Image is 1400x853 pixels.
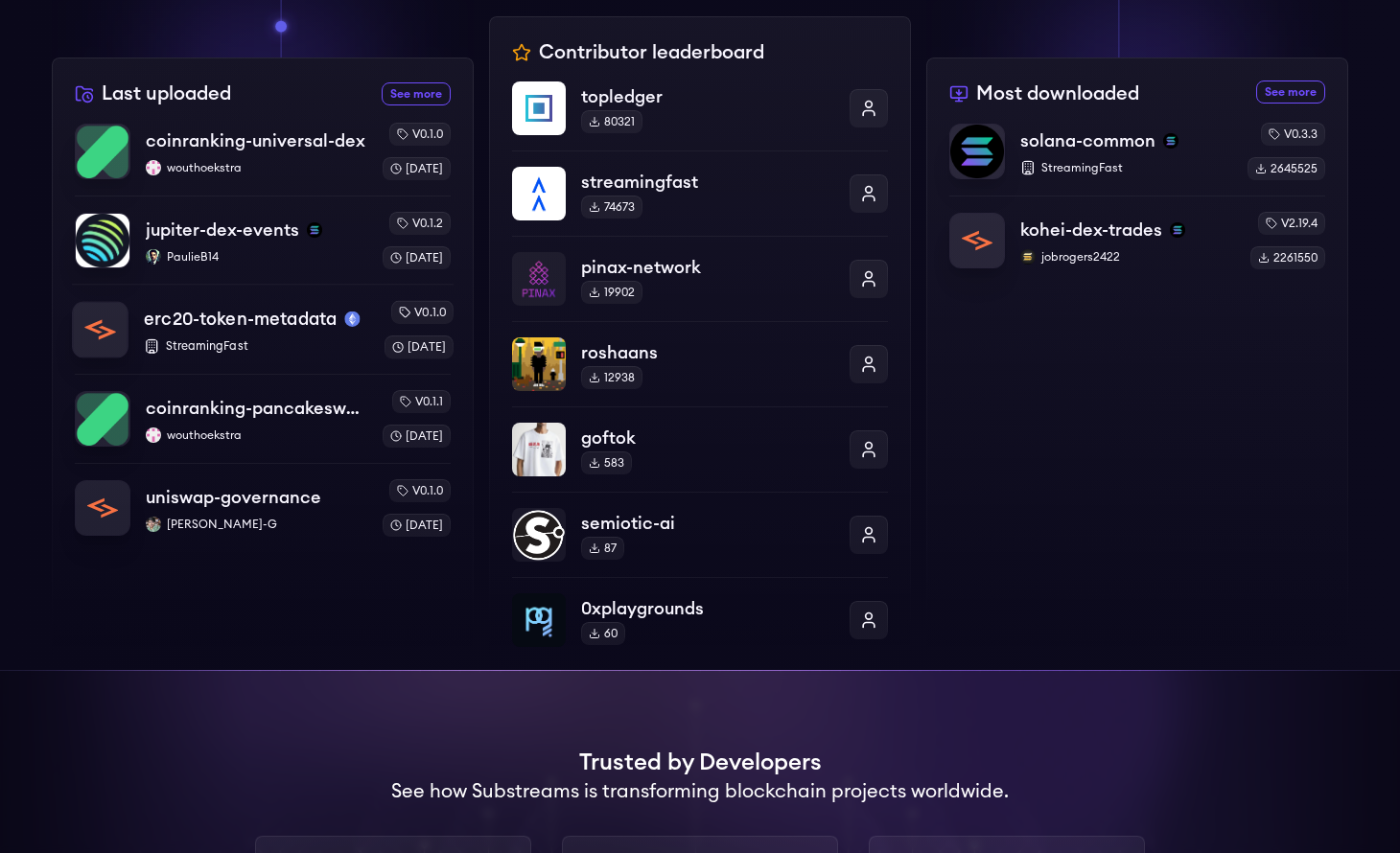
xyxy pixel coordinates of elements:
[512,81,888,150] a: topledgertopledger80321
[307,222,322,238] img: solana
[1261,123,1325,146] div: v0.3.3
[581,254,834,281] p: pinax-network
[1256,81,1325,104] a: See more most downloaded packages
[581,339,834,366] p: roshaans
[75,123,451,196] a: coinranking-universal-dexcoinranking-universal-dexwouthoekstrawouthoekstrav0.1.0[DATE]
[581,169,834,196] p: streamingfast
[146,427,367,443] p: wouthoekstra
[1020,249,1235,265] p: jobrogers2422
[512,593,566,647] img: 0xplaygrounds
[581,366,642,389] div: 12938
[512,492,888,577] a: semiotic-aisemiotic-ai87
[949,196,1325,269] a: kohei-dex-tradeskohei-dex-tradessolanajobrogers2422jobrogers2422v2.19.42261550
[512,252,566,306] img: pinax-network
[146,517,161,532] img: Aaditya-G
[75,196,451,285] a: jupiter-dex-eventsjupiter-dex-eventssolanaPaulieB14PaulieB14v0.1.2[DATE]
[383,246,451,269] div: [DATE]
[1020,217,1162,243] p: kohei-dex-trades
[581,595,834,622] p: 0xplaygrounds
[146,249,161,265] img: PaulieB14
[1170,222,1185,238] img: solana
[512,577,888,647] a: 0xplaygrounds0xplaygrounds60
[512,508,566,562] img: semiotic-ai
[512,150,888,236] a: streamingfaststreamingfast74673
[581,537,624,560] div: 87
[950,125,1004,178] img: solana-common
[581,83,834,110] p: topledger
[581,281,642,304] div: 19902
[512,406,888,492] a: goftokgoftok583
[72,284,454,374] a: erc20-token-metadataerc20-token-metadatamainnetStreamingFastv0.1.0[DATE]
[512,81,566,135] img: topledger
[581,622,625,645] div: 60
[144,338,368,354] p: StreamingFast
[512,321,888,406] a: roshaansroshaans12938
[391,778,1009,805] h2: See how Substreams is transforming blockchain projects worldwide.
[76,125,129,178] img: coinranking-universal-dex
[512,337,566,391] img: roshaans
[76,214,129,267] img: jupiter-dex-events
[1248,157,1325,180] div: 2645525
[1020,160,1232,175] p: StreamingFast
[344,311,360,327] img: mainnet
[1163,133,1178,149] img: solana
[392,390,451,413] div: v0.1.1
[579,748,822,778] h1: Trusted by Developers
[382,82,451,105] a: See more recently uploaded packages
[949,123,1325,196] a: solana-commonsolana-commonsolanaStreamingFastv0.3.32645525
[146,484,321,511] p: uniswap-governance
[581,425,834,451] p: goftok
[581,110,642,133] div: 80321
[75,463,451,537] a: uniswap-governanceuniswap-governanceAaditya-G[PERSON_NAME]-Gv0.1.0[DATE]
[389,123,451,146] div: v0.1.0
[146,160,367,175] p: wouthoekstra
[581,196,642,219] div: 74673
[1250,246,1325,269] div: 2261550
[581,510,834,537] p: semiotic-ai
[73,303,128,357] img: erc20-token-metadata
[146,160,161,175] img: wouthoekstra
[383,514,451,537] div: [DATE]
[75,374,451,463] a: coinranking-pancakeswap-v3-forkscoinranking-pancakeswap-v3-forkswouthoekstrawouthoekstrav0.1.1[DATE]
[146,395,367,422] p: coinranking-pancakeswap-v3-forks
[512,167,566,220] img: streamingfast
[391,301,454,324] div: v0.1.0
[383,157,451,180] div: [DATE]
[146,249,367,265] p: PaulieB14
[512,423,566,476] img: goftok
[76,392,129,446] img: coinranking-pancakeswap-v3-forks
[512,236,888,321] a: pinax-networkpinax-network19902
[950,214,1004,267] img: kohei-dex-trades
[385,335,454,358] div: [DATE]
[144,306,337,333] p: erc20-token-metadata
[146,517,367,532] p: [PERSON_NAME]-G
[146,127,365,154] p: coinranking-universal-dex
[1020,249,1036,265] img: jobrogers2422
[76,481,129,535] img: uniswap-governance
[1258,212,1325,235] div: v2.19.4
[1020,127,1155,154] p: solana-common
[146,217,299,243] p: jupiter-dex-events
[383,425,451,448] div: [DATE]
[389,212,451,235] div: v0.1.2
[146,427,161,443] img: wouthoekstra
[581,451,632,474] div: 583
[389,479,451,502] div: v0.1.0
